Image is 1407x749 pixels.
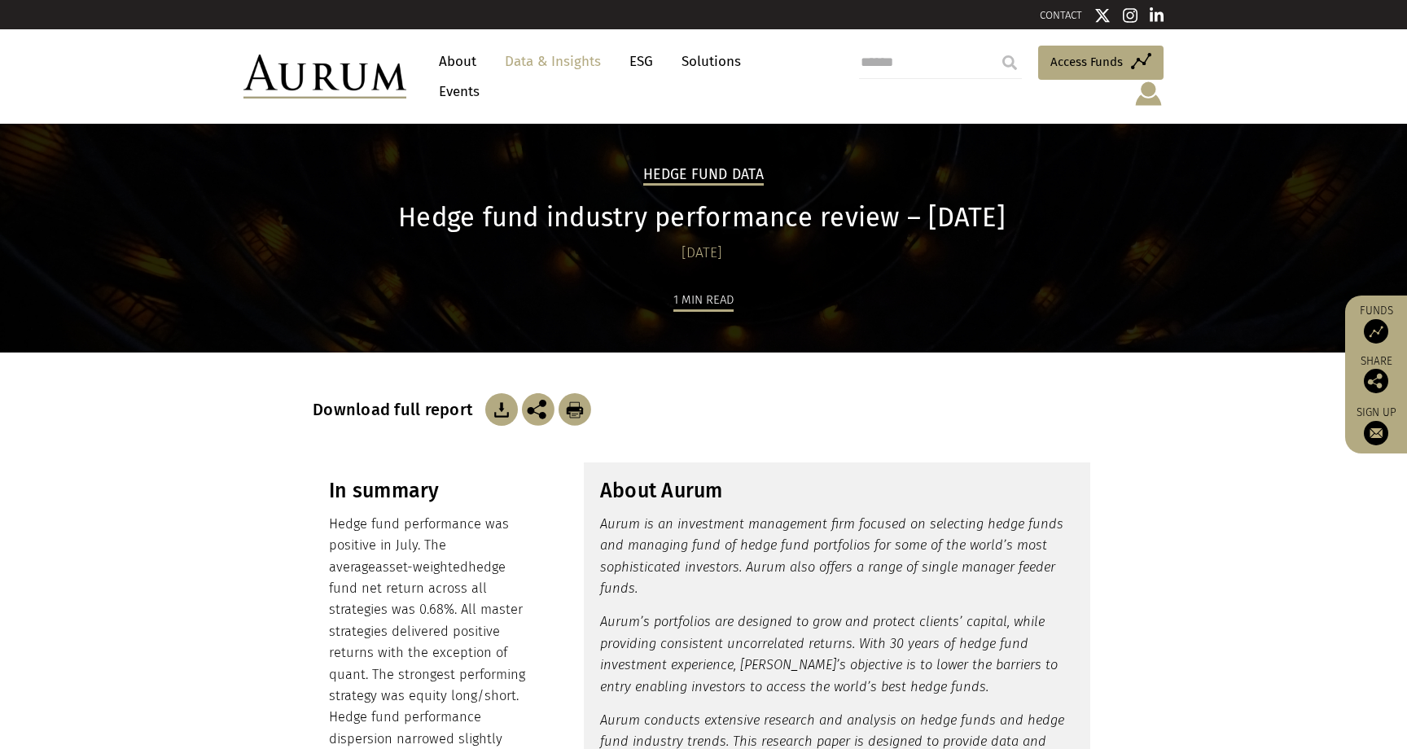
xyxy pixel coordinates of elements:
[1353,356,1399,393] div: Share
[1038,46,1164,80] a: Access Funds
[1040,9,1082,21] a: CONTACT
[1094,7,1111,24] img: Twitter icon
[313,242,1090,265] div: [DATE]
[497,46,609,77] a: Data & Insights
[313,202,1090,234] h1: Hedge fund industry performance review – [DATE]
[243,55,406,99] img: Aurum
[600,516,1063,596] em: Aurum is an investment management firm focused on selecting hedge funds and managing fund of hedg...
[559,393,591,426] img: Download Article
[1364,369,1388,393] img: Share this post
[1050,52,1123,72] span: Access Funds
[600,479,1074,503] h3: About Aurum
[1353,405,1399,445] a: Sign up
[993,46,1026,79] input: Submit
[1364,421,1388,445] img: Sign up to our newsletter
[431,77,480,107] a: Events
[313,400,481,419] h3: Download full report
[1150,7,1164,24] img: Linkedin icon
[522,393,554,426] img: Share this post
[485,393,518,426] img: Download Article
[1364,319,1388,344] img: Access Funds
[621,46,661,77] a: ESG
[1133,80,1164,107] img: account-icon.svg
[1123,7,1137,24] img: Instagram icon
[431,46,484,77] a: About
[375,559,468,575] span: asset-weighted
[329,479,532,503] h3: In summary
[673,46,749,77] a: Solutions
[1353,304,1399,344] a: Funds
[643,166,764,186] h2: Hedge Fund Data
[600,614,1058,694] em: Aurum’s portfolios are designed to grow and protect clients’ capital, while providing consistent ...
[673,290,734,312] div: 1 min read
